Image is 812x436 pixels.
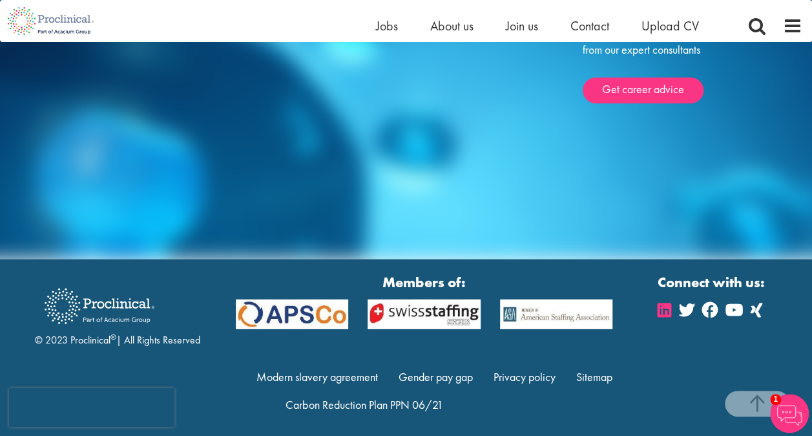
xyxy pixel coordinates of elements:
a: Join us [506,17,538,34]
img: Chatbot [770,394,809,433]
strong: Connect with us: [658,272,767,292]
a: Get career advice [583,78,703,104]
sup: ® [110,332,116,342]
a: Gender pay gap [399,369,473,384]
a: Sitemap [576,369,612,384]
strong: Members of: [236,272,613,292]
div: © 2023 Proclinical | All Rights Reserved [35,279,200,348]
img: APSCo [358,300,490,329]
a: Carbon Reduction Plan PPN 06/21 [286,397,442,412]
a: Privacy policy [494,369,556,384]
img: APSCo [490,300,622,329]
a: Contact [570,17,609,34]
a: Jobs [376,17,398,34]
img: Proclinical Recruitment [35,279,164,333]
iframe: reCAPTCHA [9,388,174,427]
a: Upload CV [641,17,699,34]
div: From CV and interview tips to career guidance from our expert consultants [583,25,802,104]
img: APSCo [226,300,358,329]
a: Modern slavery agreement [256,369,378,384]
span: 1 [770,394,781,405]
a: About us [430,17,474,34]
